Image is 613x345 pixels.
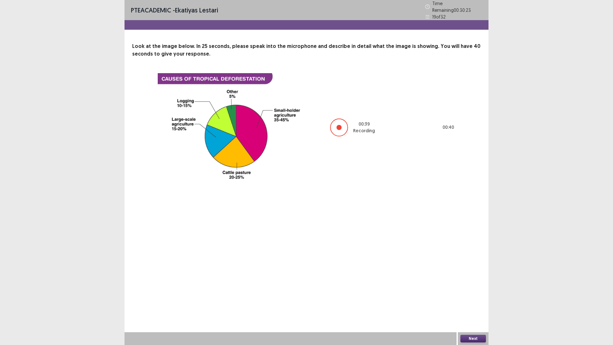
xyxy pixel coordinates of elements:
[460,335,486,342] button: Next
[353,127,375,134] p: Recording
[432,13,446,20] p: 19 of 32
[359,121,370,127] p: 00 : 39
[443,124,454,131] p: 00 : 40
[132,42,481,58] p: Look at the image below. In 25 seconds, please speak into the microphone and describe in detail w...
[131,6,171,14] span: PTE academic
[131,5,218,15] p: - Ekatiyas lestari
[158,73,317,181] img: image-description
